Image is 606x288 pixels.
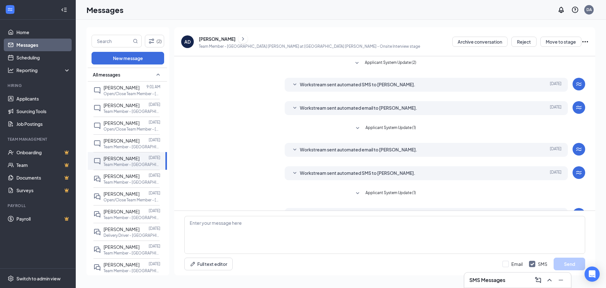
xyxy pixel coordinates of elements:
[190,261,196,267] svg: Pen
[550,104,561,112] span: [DATE]
[104,209,140,214] span: [PERSON_NAME]
[149,137,160,143] p: [DATE]
[149,261,160,267] p: [DATE]
[575,104,583,111] svg: WorkstreamLogo
[104,250,160,256] p: Team Member - [GEOGRAPHIC_DATA] [PERSON_NAME] at [GEOGRAPHIC_DATA] [PERSON_NAME]
[104,144,160,150] p: Team Member - [GEOGRAPHIC_DATA] [PERSON_NAME] at [GEOGRAPHIC_DATA] [PERSON_NAME]
[8,275,14,282] svg: Settings
[104,102,140,108] span: [PERSON_NAME]
[104,109,160,114] p: Team Member - [GEOGRAPHIC_DATA] [PERSON_NAME] at [GEOGRAPHIC_DATA] [PERSON_NAME]
[104,85,140,90] span: [PERSON_NAME]
[238,34,248,44] button: ChevronRight
[184,39,191,45] div: AD
[93,122,101,130] svg: ChatInactive
[93,211,101,218] svg: DoubleChat
[104,180,160,185] p: Team Member - [GEOGRAPHIC_DATA] [PERSON_NAME] at [GEOGRAPHIC_DATA] [PERSON_NAME]
[546,276,553,284] svg: ChevronUp
[149,208,160,213] p: [DATE]
[104,226,140,232] span: [PERSON_NAME]
[104,120,140,126] span: [PERSON_NAME]
[104,91,160,96] p: Open/Close Team Member - [GEOGRAPHIC_DATA] [PERSON_NAME] at [GEOGRAPHIC_DATA] [PERSON_NAME]
[93,246,101,254] svg: DoubleChat
[93,104,101,112] svg: ChatInactive
[557,6,565,14] svg: Notifications
[145,35,164,47] button: Filter (2)
[93,157,101,165] svg: ChatInactive
[291,169,299,177] svg: SmallChevronDown
[8,83,69,88] div: Hiring
[104,262,140,267] span: [PERSON_NAME]
[511,37,537,47] button: Reject
[199,44,420,49] p: Team Member - [GEOGRAPHIC_DATA] [PERSON_NAME] at [GEOGRAPHIC_DATA] [PERSON_NAME] - Onsite Intervi...
[550,169,561,177] span: [DATE]
[544,275,555,285] button: ChevronUp
[16,146,70,159] a: OnboardingCrown
[16,184,70,197] a: SurveysCrown
[184,258,233,270] button: Full text editorPen
[92,35,132,47] input: Search
[148,37,155,45] svg: Filter
[533,275,543,285] button: ComposeMessage
[16,26,70,39] a: Home
[93,87,101,94] svg: ChatInactive
[86,4,123,15] h1: Messages
[365,59,416,67] span: Applicant System Update (2)
[104,126,160,132] p: Open/Close Team Member - [GEOGRAPHIC_DATA] [PERSON_NAME] at [GEOGRAPHIC_DATA] [PERSON_NAME]
[154,71,162,78] svg: SmallChevronUp
[16,171,70,184] a: DocumentsCrown
[104,173,140,179] span: [PERSON_NAME]
[353,59,361,67] svg: SmallChevronDown
[554,258,585,270] button: Send
[291,81,299,89] svg: SmallChevronDown
[104,268,160,273] p: Team Member - [GEOGRAPHIC_DATA] [PERSON_NAME] at [GEOGRAPHIC_DATA] [PERSON_NAME]
[149,102,160,107] p: [DATE]
[365,190,416,197] span: Applicant System Update (1)
[104,215,160,220] p: Team Member - [GEOGRAPHIC_DATA] [PERSON_NAME] at [GEOGRAPHIC_DATA] [PERSON_NAME]
[550,81,561,89] span: [DATE]
[16,118,70,130] a: Job Postings
[104,197,160,203] p: Open/Close Team Member - [GEOGRAPHIC_DATA] [PERSON_NAME] at [GEOGRAPHIC_DATA] [PERSON_NAME]
[365,125,416,132] span: Applicant System Update (1)
[581,38,589,46] svg: Ellipses
[16,275,61,282] div: Switch to admin view
[354,125,361,132] svg: SmallChevronDown
[199,36,235,42] div: [PERSON_NAME]
[93,193,101,200] svg: DoubleChat
[16,92,70,105] a: Applicants
[354,190,416,197] button: SmallChevronDownApplicant System Update (1)
[575,80,583,88] svg: WorkstreamLogo
[149,190,160,196] p: [DATE]
[291,146,299,154] svg: SmallChevronDown
[586,7,592,12] div: DA
[300,104,417,112] span: Workstream sent automated email to [PERSON_NAME].
[93,228,101,236] svg: DoubleChat
[8,67,14,73] svg: Analysis
[149,119,160,125] p: [DATE]
[556,275,566,285] button: Minimize
[93,140,101,147] svg: ChatInactive
[93,264,101,271] svg: DoubleChat
[585,267,600,282] div: Open Intercom Messenger
[16,67,71,73] div: Reporting
[571,6,579,14] svg: QuestionInfo
[93,71,120,78] span: All messages
[534,276,542,284] svg: ComposeMessage
[149,155,160,160] p: [DATE]
[557,276,565,284] svg: Minimize
[300,81,415,89] span: Workstream sent automated SMS to [PERSON_NAME].
[240,35,246,43] svg: ChevronRight
[8,203,69,208] div: Payroll
[149,173,160,178] p: [DATE]
[104,156,140,161] span: [PERSON_NAME]
[540,37,581,47] button: Move to stage
[104,162,160,167] p: Team Member - [GEOGRAPHIC_DATA] [PERSON_NAME] at [GEOGRAPHIC_DATA] [PERSON_NAME]
[469,277,505,284] h3: SMS Messages
[149,243,160,249] p: [DATE]
[16,212,70,225] a: PayrollCrown
[575,169,583,176] svg: WorkstreamLogo
[61,7,67,13] svg: Collapse
[354,190,361,197] svg: SmallChevronDown
[16,105,70,118] a: Sourcing Tools
[452,37,508,47] button: Archive conversation
[104,191,140,197] span: [PERSON_NAME]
